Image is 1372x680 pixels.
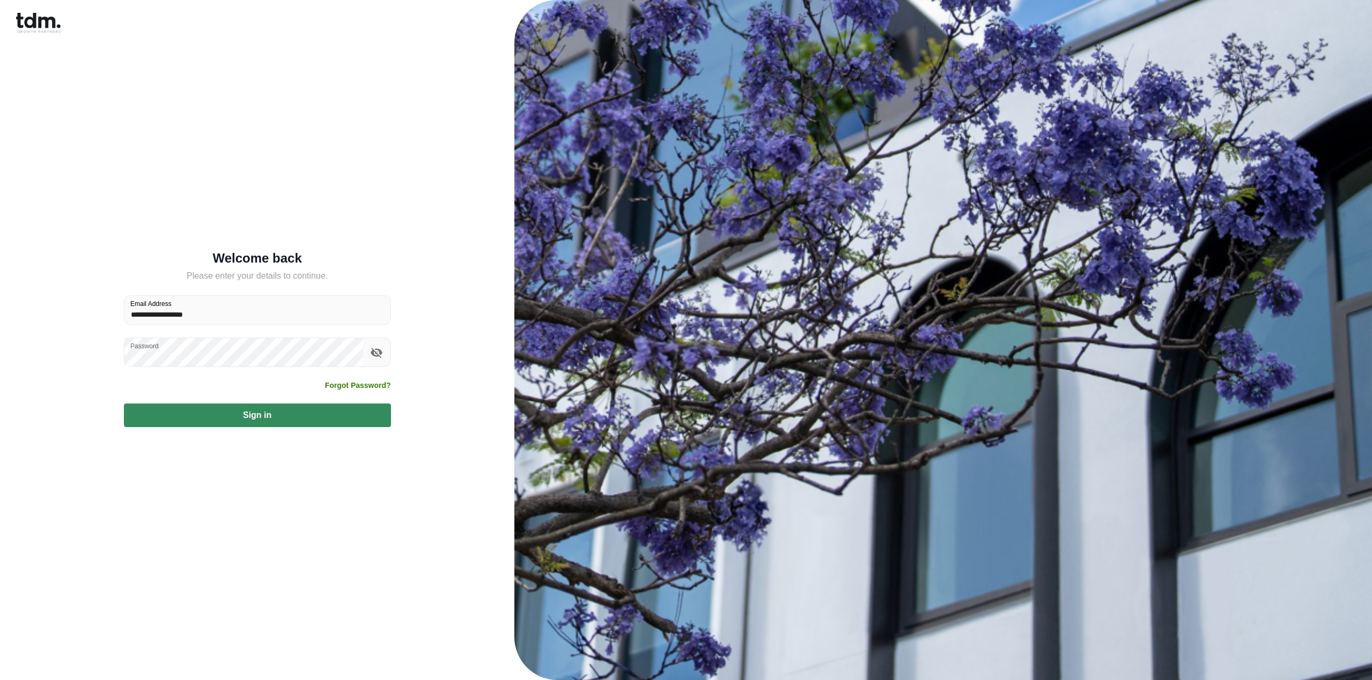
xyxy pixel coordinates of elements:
[124,403,391,427] button: Sign in
[367,343,386,362] button: toggle password visibility
[130,341,159,350] label: Password
[130,299,172,308] label: Email Address
[124,270,391,282] h5: Please enter your details to continue.
[124,253,391,264] h5: Welcome back
[325,380,391,391] a: Forgot Password?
